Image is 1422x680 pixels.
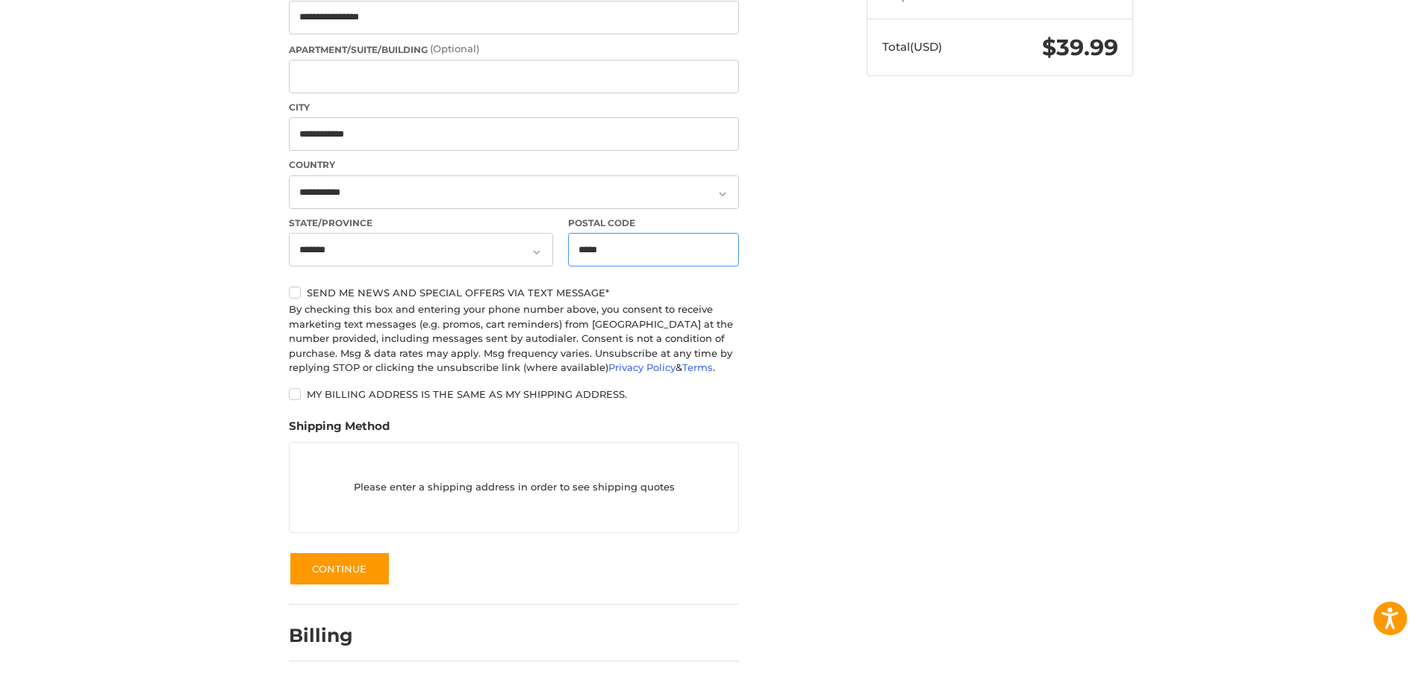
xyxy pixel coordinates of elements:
div: By checking this box and entering your phone number above, you consent to receive marketing text ... [289,302,739,375]
label: Country [289,158,739,172]
label: Postal Code [568,216,740,230]
label: Send me news and special offers via text message* [289,287,739,299]
small: (Optional) [430,43,479,54]
a: Terms [682,361,713,373]
label: Apartment/Suite/Building [289,42,739,57]
label: City [289,101,739,114]
p: Please enter a shipping address in order to see shipping quotes [290,473,738,502]
h2: Billing [289,624,376,647]
button: Continue [289,552,390,586]
label: State/Province [289,216,553,230]
span: $39.99 [1042,34,1118,61]
span: Total (USD) [882,40,942,54]
legend: Shipping Method [289,418,390,442]
label: My billing address is the same as my shipping address. [289,388,739,400]
a: Privacy Policy [608,361,676,373]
